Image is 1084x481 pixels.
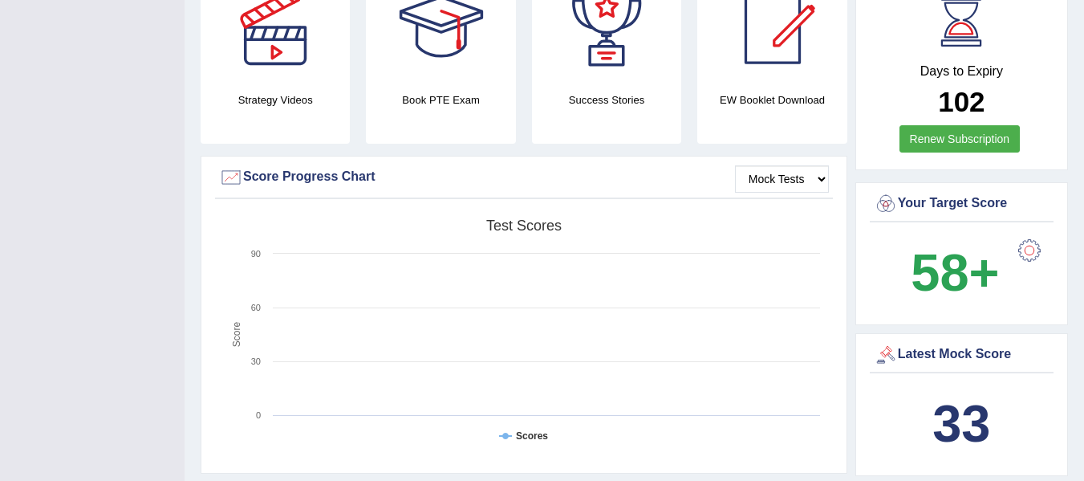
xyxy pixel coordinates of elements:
[932,394,990,453] b: 33
[256,410,261,420] text: 0
[874,64,1049,79] h4: Days to Expiry
[231,322,242,348] tspan: Score
[911,243,999,302] b: 58+
[697,92,846,108] h4: EW Booklet Download
[938,86,985,117] b: 102
[532,92,681,108] h4: Success Stories
[201,92,350,108] h4: Strategy Videos
[366,92,515,108] h4: Book PTE Exam
[899,125,1021,153] a: Renew Subscription
[251,249,261,259] text: 90
[874,343,1049,367] div: Latest Mock Score
[251,303,261,312] text: 60
[251,357,261,366] text: 30
[516,430,548,442] tspan: Scores
[874,192,1049,216] div: Your Target Score
[219,165,829,190] div: Score Progress Chart
[486,218,562,234] tspan: Test scores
